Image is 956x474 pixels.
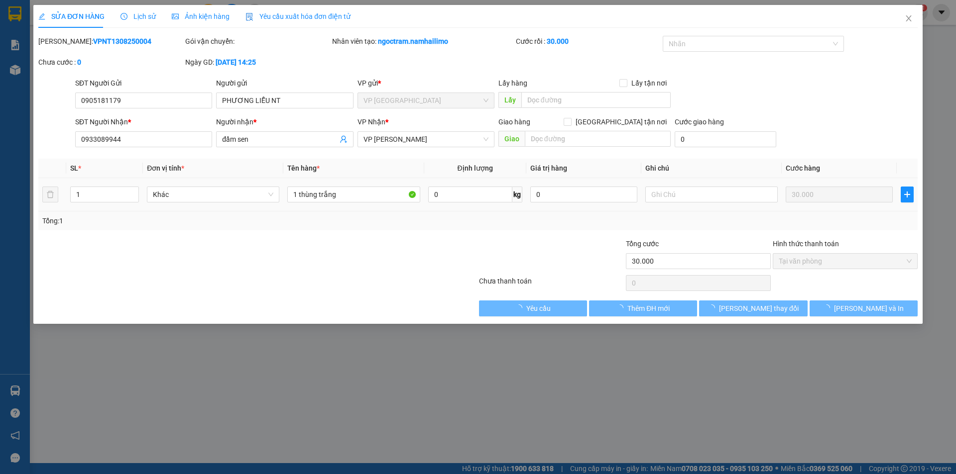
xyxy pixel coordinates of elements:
[216,78,353,89] div: Người gửi
[75,116,212,127] div: SĐT Người Nhận
[42,187,58,202] button: delete
[287,164,320,172] span: Tên hàng
[185,36,330,47] div: Gói vận chuyển:
[627,78,671,89] span: Lấy tận nơi
[117,32,197,56] div: A [PERSON_NAME]
[358,118,385,126] span: VP Nhận
[38,12,105,20] span: SỬA ĐƠN HÀNG
[498,79,527,87] span: Lấy hàng
[77,58,81,66] b: 0
[645,187,778,202] input: Ghi Chú
[626,240,659,248] span: Tổng cước
[627,303,670,314] span: Thêm ĐH mới
[363,132,488,147] span: VP Phan Thiết
[358,78,494,89] div: VP gửi
[287,187,420,202] input: VD: Bàn, Ghế
[216,58,256,66] b: [DATE] 14:25
[498,118,530,126] span: Giao hàng
[458,164,493,172] span: Định lượng
[8,9,24,20] span: Gửi:
[675,131,776,147] input: Cước giao hàng
[823,304,834,311] span: loading
[773,240,839,248] label: Hình thức thanh toán
[172,13,179,20] span: picture
[512,187,522,202] span: kg
[38,57,183,68] div: Chưa cước :
[641,159,782,178] th: Ghi chú
[245,12,351,20] span: Yêu cầu xuất hóa đơn điện tử
[675,118,724,126] label: Cước giao hàng
[515,304,526,311] span: loading
[498,131,525,147] span: Giao
[38,13,45,20] span: edit
[120,12,156,20] span: Lịch sử
[117,8,197,32] div: VP [PERSON_NAME]
[117,9,140,20] span: Nhận:
[572,116,671,127] span: [GEOGRAPHIC_DATA] tận nơi
[516,36,661,47] div: Cước rồi :
[905,14,913,22] span: close
[521,92,671,108] input: Dọc đường
[153,187,273,202] span: Khác
[901,190,913,198] span: plus
[834,303,904,314] span: [PERSON_NAME] và In
[616,304,627,311] span: loading
[378,37,448,45] b: ngoctram.namhailimo
[363,93,488,108] span: VP Nha Trang
[332,36,514,47] div: Nhân viên tạo:
[8,8,110,32] div: VP [GEOGRAPHIC_DATA]
[498,92,521,108] span: Lấy
[172,12,230,20] span: Ảnh kiện hàng
[810,300,918,316] button: [PERSON_NAME] và In
[185,57,330,68] div: Ngày GD:
[786,164,820,172] span: Cước hàng
[901,187,914,202] button: plus
[117,56,197,70] div: 0906498498
[70,164,78,172] span: SL
[245,13,253,21] img: icon
[93,37,151,45] b: VPNT1308250004
[42,215,369,226] div: Tổng: 1
[708,304,719,311] span: loading
[779,254,912,269] span: Tại văn phòng
[38,36,183,47] div: [PERSON_NAME]:
[147,164,184,172] span: Đơn vị tính
[478,276,625,293] div: Chưa thanh toán
[547,37,569,45] b: 30.000
[8,44,110,58] div: 0906498498
[8,32,110,44] div: A [PERSON_NAME]
[120,13,127,20] span: clock-circle
[479,300,587,316] button: Yêu cầu
[719,303,799,314] span: [PERSON_NAME] thay đổi
[589,300,697,316] button: Thêm ĐH mới
[526,303,551,314] span: Yêu cầu
[530,164,567,172] span: Giá trị hàng
[75,78,212,89] div: SĐT Người Gửi
[699,300,807,316] button: [PERSON_NAME] thay đổi
[895,5,923,33] button: Close
[216,116,353,127] div: Người nhận
[340,135,348,143] span: user-add
[525,131,671,147] input: Dọc đường
[786,187,893,202] input: 0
